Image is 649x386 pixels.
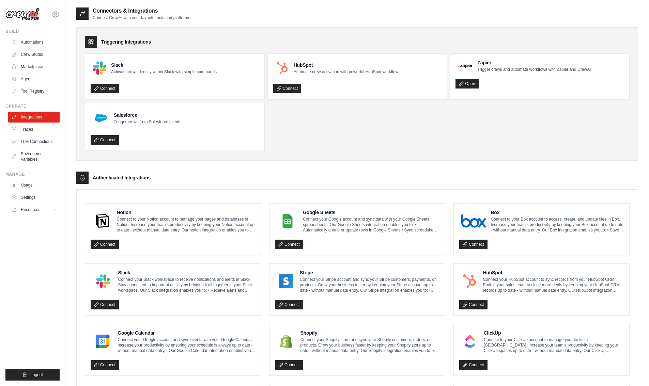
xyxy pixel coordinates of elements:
[93,15,190,20] p: Connect CrewAI with your favorite tools and platforms
[8,192,60,203] a: Settings
[459,300,488,309] a: Connect
[118,269,255,276] h4: Slack
[277,274,295,288] img: Stripe Logo
[8,124,60,135] a: Traces
[8,148,60,165] a: Environment Variables
[91,135,119,145] a: Connect
[275,61,289,75] img: HubSpot Logo
[117,209,256,216] h4: Notion
[91,84,119,93] a: Connect
[294,69,400,75] p: Automate crew activation with powerful HubSpot workflows
[300,337,439,353] p: Connect your Shopify store and sync your Shopify customers, orders, or products. Grow your busine...
[118,277,255,293] p: Connect your Slack workspace to receive notifications and alerts in Slack. Stay connected to impo...
[5,369,60,381] button: Logout
[483,269,624,276] h4: HubSpot
[114,119,181,125] p: Trigger crews from Salesforce events
[91,360,119,370] a: Connect
[117,216,256,233] p: Connect to your Notion account to manage your pages and databases in Notion. Increase your team’s...
[275,240,303,249] a: Connect
[5,8,40,21] img: Logo
[93,110,109,126] img: Salesforce Logo
[294,62,400,68] h4: HubSpot
[477,67,591,72] p: Trigger crews and automate workflows with Zapier and CrewAI
[93,335,113,348] img: Google Calendar Logo
[477,59,591,66] h4: Zapier
[459,240,488,249] a: Connect
[277,335,295,348] img: Shopify Logo
[91,240,119,249] a: Connect
[277,214,298,228] img: Google Sheets Logo
[461,214,486,228] img: Box Logo
[491,216,624,233] p: Connect to your Box account to access, create, and update files in Box. Increase your team’s prod...
[8,74,60,84] a: Agents
[300,277,439,293] p: Connect your Stripe account and sync your Stripe customers, payments, or products. Grow your busi...
[303,209,439,216] h4: Google Sheets
[461,274,478,288] img: HubSpot Logo
[8,204,60,215] button: Resources
[5,103,60,109] div: Operate
[118,329,255,336] h4: Google Calendar
[300,329,439,336] h4: Shopify
[111,62,217,68] h4: Slack
[483,277,624,293] p: Connect your HubSpot account to sync records from your HubSpot CRM. Enable your sales team to clo...
[93,174,151,181] h3: Authenticated Integrations
[114,112,181,118] h4: Salesforce
[8,37,60,48] a: Automations
[93,61,106,75] img: Slack Logo
[8,112,60,123] a: Integrations
[101,38,151,45] h3: Triggering Integrations
[8,180,60,191] a: Usage
[111,69,217,75] p: Activate crews directly within Slack with simple commands
[8,61,60,72] a: Marketplace
[491,209,624,216] h4: Box
[300,269,439,276] h4: Stripe
[5,172,60,177] div: Manage
[8,136,60,147] a: LLM Connections
[21,207,40,212] span: Resources
[8,49,60,60] a: Crew Studio
[118,337,255,353] p: Connect your Google account and sync events with your Google Calendar. Increase your productivity...
[455,79,478,89] a: Open
[458,64,473,68] img: Zapier Logo
[275,300,303,309] a: Connect
[5,29,60,34] div: Build
[93,274,113,288] img: Slack Logo
[8,86,60,97] a: Tool Registry
[275,360,303,370] a: Connect
[273,84,302,93] a: Connect
[91,300,119,309] a: Connect
[459,360,488,370] a: Connect
[93,214,112,228] img: Notion Logo
[484,337,624,353] p: Connect to your ClickUp account to manage your tasks in [GEOGRAPHIC_DATA]. Increase your team’s p...
[93,7,190,15] h2: Connectors & Integrations
[30,372,43,377] span: Logout
[461,335,479,348] img: ClickUp Logo
[484,329,624,336] h4: ClickUp
[303,216,439,233] p: Connect your Google account and sync data with your Google Sheets spreadsheets. Our Google Sheets...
